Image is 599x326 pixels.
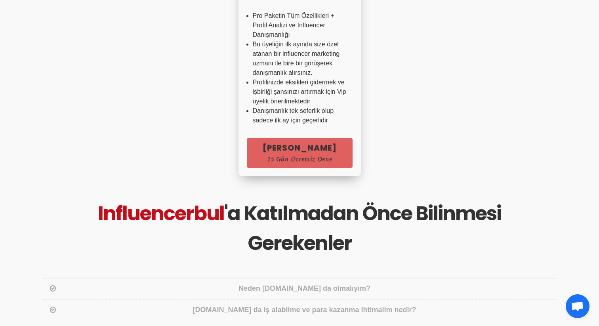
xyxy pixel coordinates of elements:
[58,283,551,295] div: Neden [DOMAIN_NAME] da olmalıyım?
[58,305,551,316] div: [DOMAIN_NAME] da iş alabilme ve para kazanma ihtimalim nedir?
[253,106,347,125] li: Danışmanlık tek seferlik olup sadece ilk ay için geçerlidir
[566,294,589,318] div: Open chat
[247,138,353,168] a: [PERSON_NAME]15 Gün Ücretsiz Dene
[48,198,551,258] h1: 'a Katılmadan Önce Bilinmesi Gerekenler
[253,11,347,40] li: Pro Paketin Tüm Özellikleri + Profil Analizi ve Influencer Danışmanlığı
[263,156,337,162] span: 15 Gün Ücretsiz Dene
[253,78,347,106] li: Profilinizde eksikleri gidermek ve işbirliği şansınızı artırmak için Vip üyelik önerilmektedir
[98,199,224,227] span: Influencerbul
[253,40,347,78] li: Bu üyeliğin ilk ayında size özel atanan bir influencer marketing uzmanı ile bire bir görüşerek da...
